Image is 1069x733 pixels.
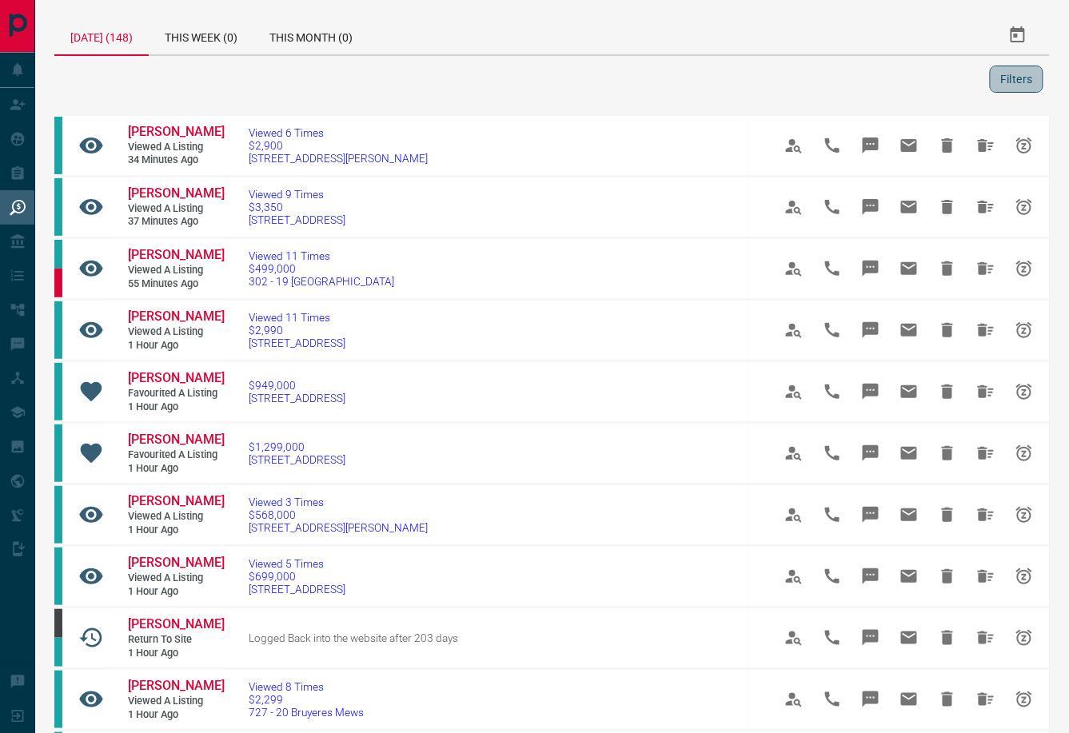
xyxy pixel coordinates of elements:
[128,247,225,262] span: [PERSON_NAME]
[249,496,428,508] span: Viewed 3 Times
[967,372,1005,411] span: Hide All from Lauren Kichler
[54,16,149,56] div: [DATE] (148)
[249,440,345,466] a: $1,299,000[STREET_ADDRESS]
[813,557,852,596] span: Call
[1005,619,1043,657] span: Snooze
[852,680,890,719] span: Message
[852,126,890,165] span: Message
[1005,188,1043,226] span: Snooze
[128,247,224,264] a: [PERSON_NAME]
[249,311,345,349] a: Viewed 11 Times$2,990[STREET_ADDRESS]
[249,262,394,275] span: $499,000
[890,249,928,288] span: Email
[1005,557,1043,596] span: Snooze
[128,555,225,570] span: [PERSON_NAME]
[890,126,928,165] span: Email
[249,188,345,201] span: Viewed 9 Times
[249,249,394,288] a: Viewed 11 Times$499,000302 - 19 [GEOGRAPHIC_DATA]
[128,309,225,324] span: [PERSON_NAME]
[249,139,428,152] span: $2,900
[249,379,345,392] span: $949,000
[54,117,62,174] div: condos.ca
[128,647,224,660] span: 1 hour ago
[775,496,813,534] span: View Profile
[128,616,225,631] span: [PERSON_NAME]
[890,680,928,719] span: Email
[128,572,224,585] span: Viewed a Listing
[128,124,224,141] a: [PERSON_NAME]
[890,434,928,472] span: Email
[967,126,1005,165] span: Hide All from Harshdeep Hura
[249,392,345,404] span: [STREET_ADDRESS]
[775,680,813,719] span: View Profile
[54,240,62,269] div: condos.ca
[128,708,224,722] span: 1 hour ago
[890,311,928,349] span: Email
[128,370,225,385] span: [PERSON_NAME]
[54,609,62,638] div: mrloft.ca
[128,678,224,695] a: [PERSON_NAME]
[813,311,852,349] span: Call
[967,188,1005,226] span: Hide All from Hollie Mallette
[1005,126,1043,165] span: Snooze
[967,434,1005,472] span: Hide All from Lauren Kichler
[813,249,852,288] span: Call
[128,510,224,524] span: Viewed a Listing
[249,126,428,165] a: Viewed 6 Times$2,900[STREET_ADDRESS][PERSON_NAME]
[928,619,967,657] span: Hide
[128,585,224,599] span: 1 hour ago
[813,496,852,534] span: Call
[249,680,364,693] span: Viewed 8 Times
[249,583,345,596] span: [STREET_ADDRESS]
[253,16,369,54] div: This Month (0)
[852,311,890,349] span: Message
[1005,434,1043,472] span: Snooze
[928,434,967,472] span: Hide
[249,126,428,139] span: Viewed 6 Times
[128,400,224,414] span: 1 hour ago
[775,434,813,472] span: View Profile
[890,496,928,534] span: Email
[249,275,394,288] span: 302 - 19 [GEOGRAPHIC_DATA]
[928,188,967,226] span: Hide
[54,486,62,544] div: condos.ca
[128,277,224,291] span: 55 minutes ago
[775,249,813,288] span: View Profile
[813,619,852,657] span: Call
[928,680,967,719] span: Hide
[128,448,224,462] span: Favourited a Listing
[128,493,225,508] span: [PERSON_NAME]
[890,557,928,596] span: Email
[249,521,428,534] span: [STREET_ADDRESS][PERSON_NAME]
[967,619,1005,657] span: Hide All from Jay Irving
[128,370,224,387] a: [PERSON_NAME]
[852,496,890,534] span: Message
[1005,311,1043,349] span: Snooze
[890,188,928,226] span: Email
[128,462,224,476] span: 1 hour ago
[54,424,62,482] div: condos.ca
[1005,496,1043,534] span: Snooze
[967,249,1005,288] span: Hide All from Liqing Chen
[128,202,224,216] span: Viewed a Listing
[249,557,345,596] a: Viewed 5 Times$699,000[STREET_ADDRESS]
[775,311,813,349] span: View Profile
[54,638,62,667] div: condos.ca
[813,372,852,411] span: Call
[54,269,62,297] div: property.ca
[928,372,967,411] span: Hide
[967,311,1005,349] span: Hide All from Harshdeep Hura
[128,264,224,277] span: Viewed a Listing
[128,633,224,647] span: Return to Site
[249,508,428,521] span: $568,000
[813,434,852,472] span: Call
[128,141,224,154] span: Viewed a Listing
[775,372,813,411] span: View Profile
[852,434,890,472] span: Message
[54,178,62,236] div: condos.ca
[128,339,224,353] span: 1 hour ago
[128,153,224,167] span: 34 minutes ago
[249,706,364,719] span: 727 - 20 Bruyeres Mews
[249,337,345,349] span: [STREET_ADDRESS]
[249,570,345,583] span: $699,000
